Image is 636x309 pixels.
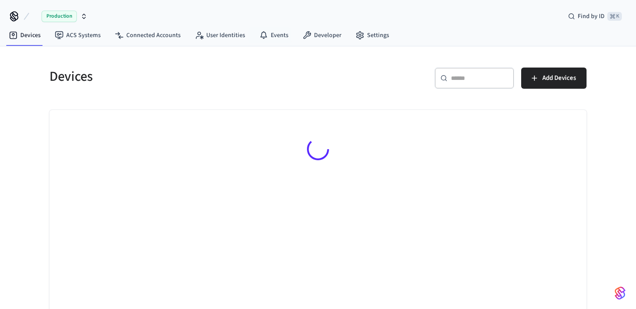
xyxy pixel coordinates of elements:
[607,12,622,21] span: ⌘ K
[2,27,48,43] a: Devices
[252,27,295,43] a: Events
[42,11,77,22] span: Production
[48,27,108,43] a: ACS Systems
[521,68,587,89] button: Add Devices
[108,27,188,43] a: Connected Accounts
[578,12,605,21] span: Find by ID
[49,68,313,86] h5: Devices
[542,72,576,84] span: Add Devices
[295,27,348,43] a: Developer
[188,27,252,43] a: User Identities
[615,286,625,300] img: SeamLogoGradient.69752ec5.svg
[348,27,396,43] a: Settings
[561,8,629,24] div: Find by ID⌘ K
